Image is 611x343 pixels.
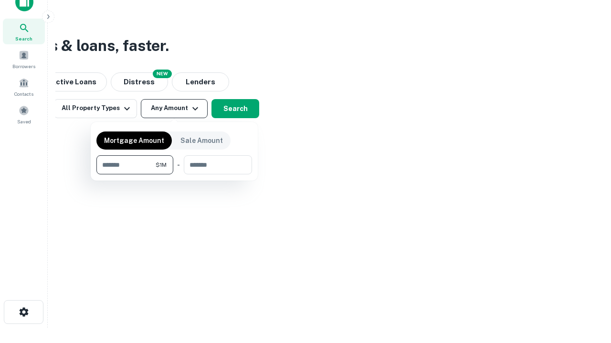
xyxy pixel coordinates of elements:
[563,267,611,313] iframe: Chat Widget
[156,161,167,169] span: $1M
[104,135,164,146] p: Mortgage Amount
[177,155,180,174] div: -
[180,135,223,146] p: Sale Amount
